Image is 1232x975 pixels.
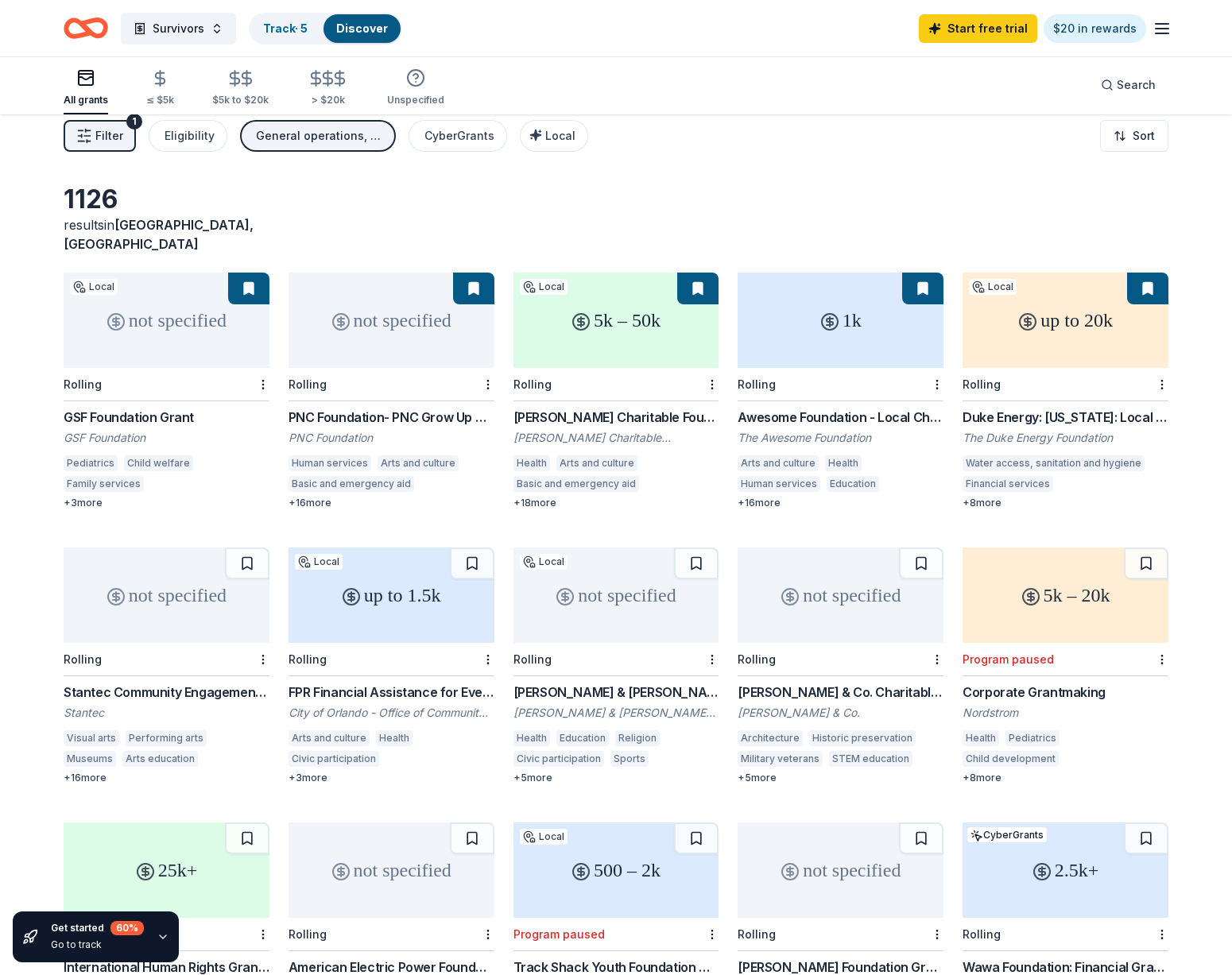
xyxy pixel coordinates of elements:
[545,129,575,142] span: Local
[738,377,776,391] div: Rolling
[963,430,1168,446] div: The Duke Energy Foundation
[256,126,383,145] div: General operations, Training and capacity building, Projects & programming
[738,772,943,784] div: + 5 more
[963,705,1168,721] div: Nordstrom
[64,772,269,784] div: + 16 more
[64,705,269,721] div: Stantec
[520,279,568,295] div: Local
[64,408,269,427] div: GSF Foundation Grant
[64,217,254,252] span: [GEOGRAPHIC_DATA], [GEOGRAPHIC_DATA]
[64,430,269,446] div: GSF Foundation
[738,455,819,471] div: Arts and culture
[149,120,227,152] button: Eligibility
[64,120,136,152] button: Filter1
[969,279,1017,295] div: Local
[289,476,414,492] div: Basic and emergency aid
[825,455,862,471] div: Health
[146,63,174,114] button: ≤ $5k
[126,730,207,746] div: Performing arts
[307,63,349,114] button: > $20k
[64,184,269,215] div: 1126
[615,730,660,746] div: Religion
[738,408,943,427] div: Awesome Foundation - Local Chapter Grants
[289,822,494,918] div: not specified
[963,497,1168,509] div: + 8 more
[513,476,639,492] div: Basic and emergency aid
[513,705,719,721] div: [PERSON_NAME] & [PERSON_NAME] Foundation
[64,547,269,784] a: not specifiedRollingStantec Community Engagement GrantStantecVisual artsPerforming artsMuseumsArt...
[289,683,494,702] div: FPR Financial Assistance for Events
[963,408,1168,427] div: Duke Energy: [US_STATE]: Local Impact Grants
[165,126,215,145] div: Eligibility
[738,547,943,643] div: not specified
[307,94,349,106] div: > $20k
[738,652,776,666] div: Rolling
[64,730,119,746] div: Visual arts
[963,822,1168,918] div: 2.5k+
[556,730,609,746] div: Education
[738,927,776,941] div: Rolling
[240,120,396,152] button: General operations, Training and capacity building, Projects & programming
[1088,69,1168,101] button: Search
[289,772,494,784] div: + 3 more
[70,279,118,295] div: Local
[556,455,637,471] div: Arts and culture
[1005,730,1060,746] div: Pediatrics
[963,751,1059,767] div: Child development
[289,408,494,427] div: PNC Foundation- PNC Grow Up Great
[513,273,719,368] div: 5k – 50k
[963,273,1168,368] div: up to 20k
[121,13,236,44] button: Survivors
[387,94,444,106] div: Unspecified
[963,547,1168,784] a: 5k – 20kProgram pausedCorporate GrantmakingNordstromHealthPediatricsChild development+8more
[146,94,174,106] div: ≤ $5k
[378,455,459,471] div: Arts and culture
[963,273,1168,509] a: up to 20kLocalRollingDuke Energy: [US_STATE]: Local Impact GrantsThe Duke Energy FoundationWater ...
[212,94,269,106] div: $5k to $20k
[1044,14,1146,43] a: $20 in rewards
[1133,126,1155,145] span: Sort
[64,455,118,471] div: Pediatrics
[809,730,916,746] div: Historic preservation
[738,497,943,509] div: + 16 more
[387,62,444,114] button: Unspecified
[336,21,388,35] a: Discover
[963,652,1054,666] div: Program paused
[64,273,269,368] div: not specified
[827,476,879,492] div: Education
[64,62,108,114] button: All grants
[963,927,1001,941] div: Rolling
[963,547,1168,643] div: 5k – 20k
[963,772,1168,784] div: + 8 more
[64,683,269,702] div: Stantec Community Engagement Grant
[64,215,269,253] div: results
[376,730,413,746] div: Health
[289,705,494,721] div: City of Orlando - Office of Community Affairs
[289,730,370,746] div: Arts and culture
[738,822,943,918] div: not specified
[513,772,719,784] div: + 5 more
[513,652,552,666] div: Rolling
[513,547,719,784] a: not specifiedLocalRolling[PERSON_NAME] & [PERSON_NAME] Foundation Grants[PERSON_NAME] & [PERSON_N...
[51,938,144,951] div: Go to track
[424,126,494,145] div: CyberGrants
[610,751,649,767] div: Sports
[963,377,1001,391] div: Rolling
[963,476,1053,492] div: Financial services
[919,14,1037,43] a: Start free trial
[738,476,820,492] div: Human services
[64,652,102,666] div: Rolling
[64,94,108,106] div: All grants
[738,430,943,446] div: The Awesome Foundation
[513,927,605,941] div: Program paused
[64,217,254,252] span: in
[738,683,943,702] div: [PERSON_NAME] & Co. Charitable Giving
[738,705,943,721] div: [PERSON_NAME] & Co.
[738,751,823,767] div: Military veterans
[963,683,1168,702] div: Corporate Grantmaking
[289,547,494,784] a: up to 1.5kLocalRollingFPR Financial Assistance for EventsCity of Orlando - Office of Community Af...
[513,547,719,643] div: not specified
[153,19,204,38] span: Survivors
[513,455,550,471] div: Health
[64,273,269,509] a: not specifiedLocalRollingGSF Foundation GrantGSF FoundationPediatricsChild welfareFamily services...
